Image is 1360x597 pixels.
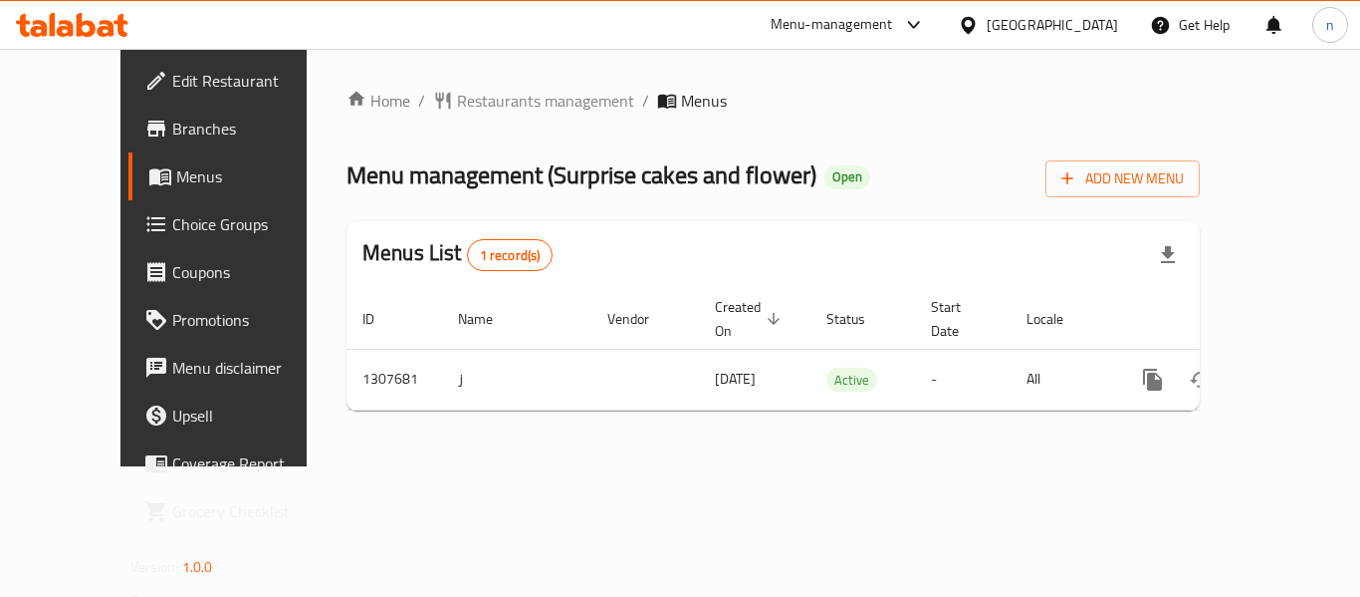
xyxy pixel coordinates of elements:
[1129,356,1177,404] button: more
[826,307,891,331] span: Status
[642,89,649,113] li: /
[467,239,554,271] div: Total records count
[172,69,332,93] span: Edit Restaurant
[1177,356,1225,404] button: Change Status
[1061,166,1184,191] span: Add New Menu
[346,89,1200,113] nav: breadcrumb
[607,307,675,331] span: Vendor
[931,295,987,343] span: Start Date
[771,13,893,37] div: Menu-management
[824,168,870,185] span: Open
[1011,349,1113,410] td: All
[172,404,332,428] span: Upsell
[172,451,332,475] span: Coverage Report
[182,554,213,580] span: 1.0.0
[362,307,400,331] span: ID
[826,369,877,392] span: Active
[681,89,727,113] span: Menus
[346,289,1336,411] table: enhanced table
[172,212,332,236] span: Choice Groups
[172,356,332,380] span: Menu disclaimer
[458,307,519,331] span: Name
[176,164,332,188] span: Menus
[346,349,442,410] td: 1307681
[128,248,347,296] a: Coupons
[128,200,347,248] a: Choice Groups
[362,238,553,271] h2: Menus List
[442,349,591,410] td: ز
[128,487,347,535] a: Grocery Checklist
[1026,307,1089,331] span: Locale
[172,499,332,523] span: Grocery Checklist
[468,246,553,265] span: 1 record(s)
[433,89,634,113] a: Restaurants management
[418,89,425,113] li: /
[457,89,634,113] span: Restaurants management
[915,349,1011,410] td: -
[130,554,179,580] span: Version:
[824,165,870,189] div: Open
[1113,289,1336,350] th: Actions
[346,89,410,113] a: Home
[346,152,816,197] span: Menu management ( Surprise cakes and flower )
[715,366,756,392] span: [DATE]
[1326,14,1334,36] span: n
[826,368,877,392] div: Active
[128,152,347,200] a: Menus
[128,344,347,392] a: Menu disclaimer
[172,308,332,332] span: Promotions
[172,117,332,141] span: Branches
[128,57,347,105] a: Edit Restaurant
[987,14,1118,36] div: [GEOGRAPHIC_DATA]
[128,440,347,487] a: Coverage Report
[715,295,787,343] span: Created On
[1045,160,1200,197] button: Add New Menu
[172,260,332,284] span: Coupons
[1144,231,1192,279] div: Export file
[128,392,347,440] a: Upsell
[128,105,347,152] a: Branches
[128,296,347,344] a: Promotions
